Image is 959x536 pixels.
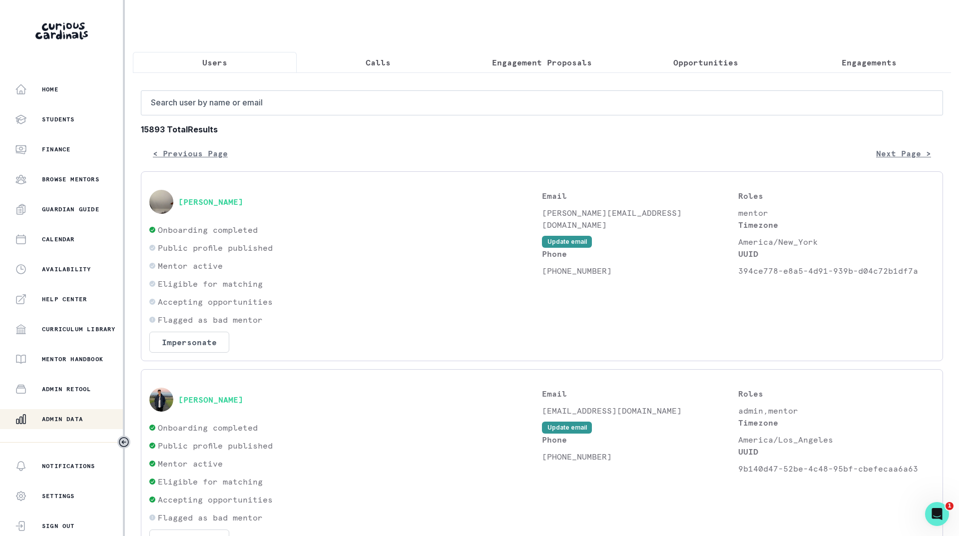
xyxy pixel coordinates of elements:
p: 394ce778-e8a5-4d91-939b-d04c72b1df7a [738,265,935,277]
p: Mentor active [158,458,223,470]
p: Email [542,190,738,202]
p: Notifications [42,462,95,470]
p: mentor [738,207,935,219]
p: Timezone [738,417,935,429]
p: Calendar [42,235,75,243]
p: UUID [738,446,935,458]
p: Eligible for matching [158,476,263,488]
p: Accepting opportunities [158,494,273,506]
p: Flagged as bad mentor [158,314,263,326]
p: America/Los_Angeles [738,434,935,446]
p: Onboarding completed [158,224,258,236]
p: [PHONE_NUMBER] [542,451,738,463]
p: Users [202,56,227,68]
p: Roles [738,190,935,202]
p: Mentor active [158,260,223,272]
p: admin,mentor [738,405,935,417]
p: Students [42,115,75,123]
p: Admin Retool [42,385,91,393]
p: Phone [542,434,738,446]
p: Admin Data [42,415,83,423]
p: Browse Mentors [42,175,99,183]
p: Eligible for matching [158,278,263,290]
p: Finance [42,145,70,153]
button: Impersonate [149,332,229,353]
p: [PERSON_NAME][EMAIL_ADDRESS][DOMAIN_NAME] [542,207,738,231]
button: < Previous Page [141,143,240,163]
p: Engagements [842,56,897,68]
p: Flagged as bad mentor [158,512,263,524]
img: Curious Cardinals Logo [35,22,88,39]
p: Engagement Proposals [492,56,592,68]
p: Availability [42,265,91,273]
button: Toggle sidebar [117,436,130,449]
p: Timezone [738,219,935,231]
iframe: Intercom live chat [925,502,949,526]
button: Next Page > [864,143,943,163]
p: Settings [42,492,75,500]
p: [EMAIL_ADDRESS][DOMAIN_NAME] [542,405,738,417]
b: 15893 Total Results [141,123,943,135]
span: 1 [946,502,954,510]
p: Home [42,85,58,93]
p: 9b140d47-52be-4c48-95bf-cbefecaa6a63 [738,463,935,475]
p: Help Center [42,295,87,303]
p: Opportunities [673,56,738,68]
p: Sign Out [42,522,75,530]
p: UUID [738,248,935,260]
p: Public profile published [158,242,273,254]
p: Onboarding completed [158,422,258,434]
button: [PERSON_NAME] [178,395,243,405]
button: [PERSON_NAME] [178,197,243,207]
p: Email [542,388,738,400]
p: Public profile published [158,440,273,452]
p: Mentor Handbook [42,355,103,363]
p: [PHONE_NUMBER] [542,265,738,277]
p: Phone [542,248,738,260]
button: Update email [542,236,592,248]
button: Update email [542,422,592,434]
p: Roles [738,388,935,400]
p: Accepting opportunities [158,296,273,308]
p: Guardian Guide [42,205,99,213]
p: Curriculum Library [42,325,116,333]
p: America/New_York [738,236,935,248]
p: Calls [366,56,391,68]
